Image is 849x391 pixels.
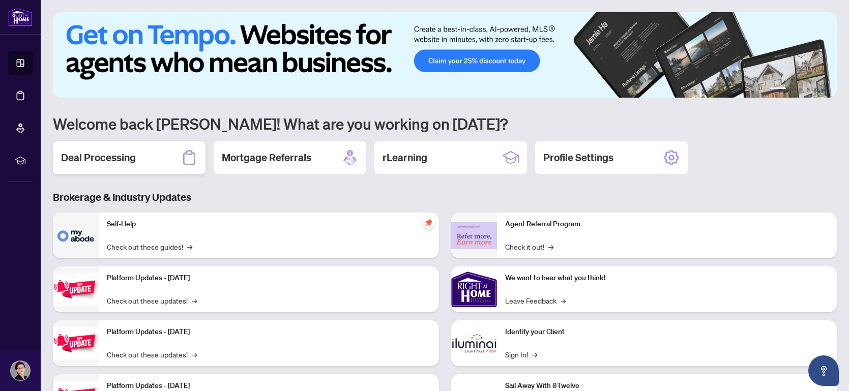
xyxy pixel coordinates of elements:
img: Identify your Client [451,320,497,366]
p: Platform Updates - [DATE] [107,273,431,284]
button: Open asap [808,355,839,386]
button: 5 [814,87,818,92]
a: Check out these guides!→ [107,241,192,252]
h2: Deal Processing [61,151,136,165]
img: Agent Referral Program [451,222,497,250]
button: 6 [823,87,827,92]
span: pushpin [423,217,435,229]
h2: rLearning [383,151,427,165]
p: Agent Referral Program [505,219,829,230]
a: Check out these updates!→ [107,295,197,306]
h1: Welcome back [PERSON_NAME]! What are you working on [DATE]? [53,114,837,133]
p: We want to hear what you think! [505,273,829,284]
span: → [192,349,197,360]
a: Leave Feedback→ [505,295,566,306]
img: logo [8,8,33,26]
button: 4 [806,87,810,92]
span: → [548,241,553,252]
img: Platform Updates - July 8, 2025 [53,327,99,359]
a: Check out these updates!→ [107,349,197,360]
button: 2 [790,87,794,92]
span: → [192,295,197,306]
h3: Brokerage & Industry Updates [53,190,837,204]
button: 1 [770,87,786,92]
p: Platform Updates - [DATE] [107,326,431,338]
a: Sign In!→ [505,349,537,360]
span: → [561,295,566,306]
a: Check it out!→ [505,241,553,252]
img: We want to hear what you think! [451,266,497,312]
span: → [532,349,537,360]
button: 3 [798,87,802,92]
img: Slide 0 [53,12,837,98]
h2: Profile Settings [543,151,613,165]
img: Platform Updates - July 21, 2025 [53,273,99,305]
p: Identify your Client [505,326,829,338]
p: Self-Help [107,219,431,230]
span: → [187,241,192,252]
img: Profile Icon [11,361,30,380]
img: Self-Help [53,213,99,258]
h2: Mortgage Referrals [222,151,311,165]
